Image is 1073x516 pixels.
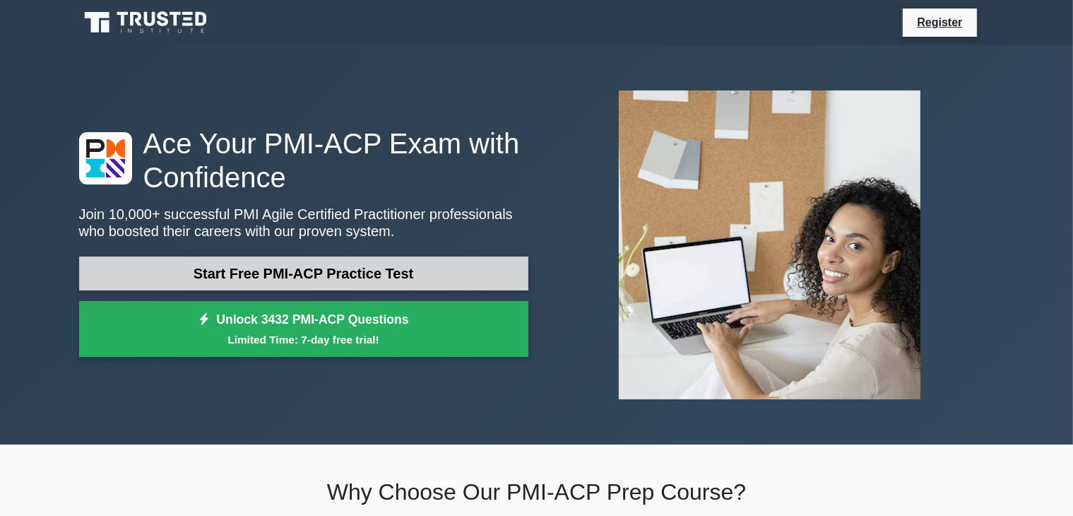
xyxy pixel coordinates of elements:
[79,301,528,358] a: Unlock 3432 PMI-ACP QuestionsLimited Time: 7-day free trial!
[79,257,528,291] a: Start Free PMI-ACP Practice Test
[908,13,971,31] a: Register
[97,332,511,348] small: Limited Time: 7-day free trial!
[79,127,528,194] h1: Ace Your PMI-ACP Exam with Confidence
[79,206,528,240] p: Join 10,000+ successful PMI Agile Certified Practitioner professionals who boosted their careers ...
[79,479,995,505] h2: Why Choose Our PMI-ACP Prep Course?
